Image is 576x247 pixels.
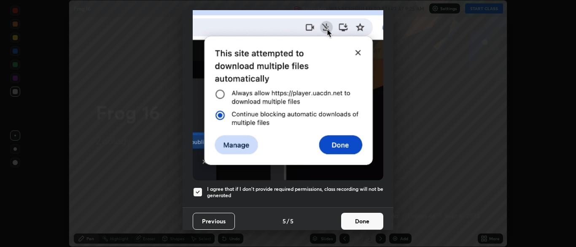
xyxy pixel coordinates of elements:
button: Done [341,213,383,230]
h5: I agree that if I don't provide required permissions, class recording will not be generated [207,186,383,199]
h4: / [287,217,289,225]
button: Previous [193,213,235,230]
h4: 5 [283,217,286,225]
h4: 5 [290,217,293,225]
